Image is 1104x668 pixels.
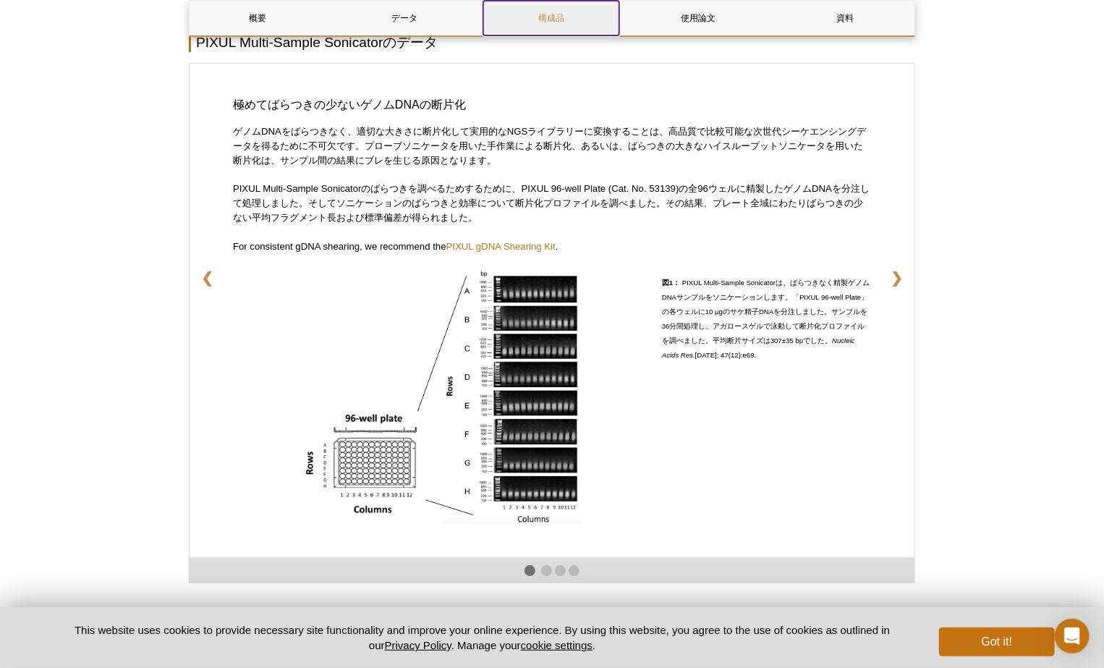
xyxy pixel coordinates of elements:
[939,627,1055,656] button: Got it!
[233,240,871,254] p: For consistent gDNA shearing, we recommend the .
[446,241,556,252] a: PIXUL gDNA Shearing Kit
[879,259,914,297] a: ❯
[233,96,871,114] h3: 極めてばらつきの少ないゲノムDNAの断片化
[631,1,767,35] a: 使用論文
[190,1,326,35] a: 概要
[336,1,472,35] a: データ
[521,639,593,651] button: cookie settings
[49,622,915,653] p: This website uses cookies to provide necessary site functionality and improve your online experie...
[303,269,582,524] img: DNA Shearing Consistency with the PIXUL Instrument
[778,1,914,35] a: 資料
[233,182,871,225] p: PIXUL Multi-Sample Sonicatorのばらつきを調べるためするために、PIXUL 96-well Plate (Cat. No. 53139)の全96ウェルに精製したゲノムD...
[662,279,680,287] strong: 図1：
[385,639,451,651] a: Privacy Policy
[483,1,619,35] a: 構成品
[1055,619,1090,654] div: Open Intercom Messenger
[662,279,870,359] span: PIXUL Multi-Sample Sonicatorは、ばらつきなく精製ゲノムDNAサンプルをソニケーションします。「PIXUL 96-well Plate」の各ウェルに10 µgのサケ精子...
[233,124,871,168] p: ゲノムDNAをばらつきなく、適切な大きさに断片化して実用的なNGSライブラリーに変換することは、高品質で比較可能な次世代シーケエンシングデータを得るために不可欠です。プローブソニケータを用いた手...
[190,259,225,297] a: ❮
[189,33,915,52] h2: PIXUL Multi-Sample Sonicatorのデータ
[662,337,855,359] em: Nucleic Acids Res.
